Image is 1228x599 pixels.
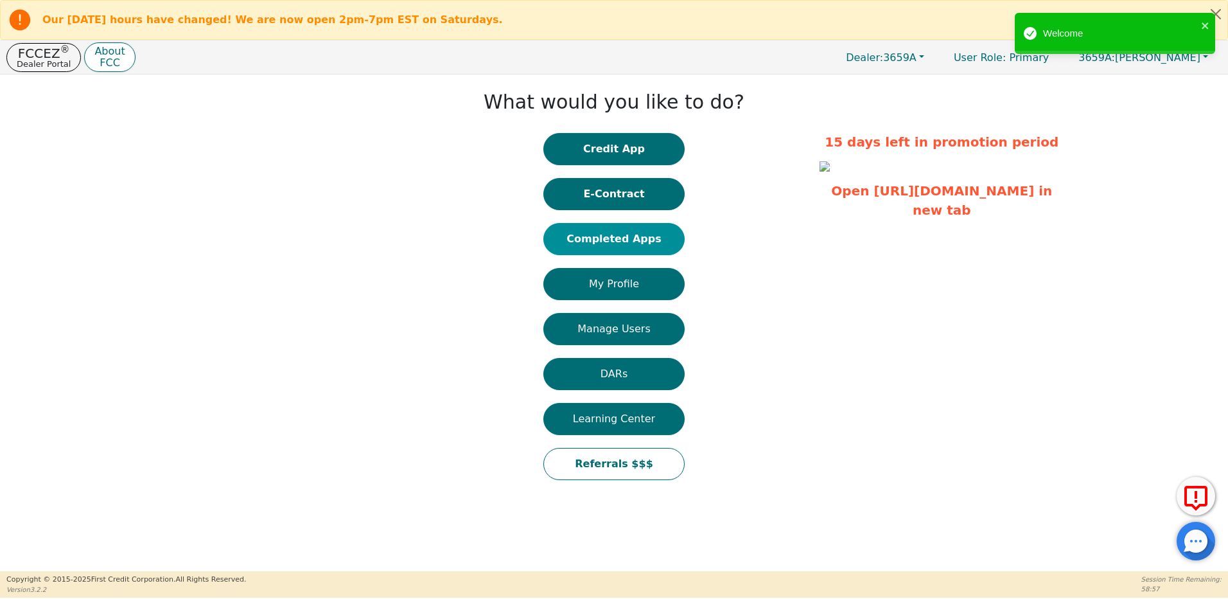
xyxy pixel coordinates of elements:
button: My Profile [543,268,685,300]
span: All Rights Reserved. [175,575,246,584]
p: Copyright © 2015- 2025 First Credit Corporation. [6,575,246,586]
p: FCCEZ [17,47,71,60]
p: 58:57 [1141,584,1222,594]
button: Manage Users [543,313,685,345]
p: FCC [94,58,125,68]
button: Dealer:3659A [832,48,938,67]
button: close [1201,18,1210,33]
button: FCCEZ®Dealer Portal [6,43,81,72]
p: About [94,46,125,57]
a: User Role: Primary [941,45,1062,70]
span: 3659A: [1078,51,1115,64]
button: E-Contract [543,178,685,210]
button: Learning Center [543,403,685,435]
b: Our [DATE] hours have changed! We are now open 2pm-7pm EST on Saturdays. [42,13,503,26]
div: Welcome [1043,26,1197,41]
p: 15 days left in promotion period [820,132,1064,152]
p: Dealer Portal [17,60,71,68]
h1: What would you like to do? [484,91,744,114]
button: Close alert [1204,1,1227,27]
span: Dealer: [846,51,883,64]
span: [PERSON_NAME] [1078,51,1200,64]
button: Credit App [543,133,685,165]
button: Referrals $$$ [543,448,685,480]
button: AboutFCC [84,42,135,73]
span: User Role : [954,51,1006,64]
button: Completed Apps [543,223,685,255]
p: Primary [941,45,1062,70]
p: Session Time Remaining: [1141,575,1222,584]
p: Version 3.2.2 [6,585,246,595]
span: 3659A [846,51,917,64]
button: DARs [543,358,685,390]
a: Open [URL][DOMAIN_NAME] in new tab [831,183,1052,218]
img: f6d08e1d-dc83-4e96-b0bb-6266ea17ddbe [820,161,830,172]
sup: ® [60,44,70,55]
button: Report Error to FCC [1177,477,1215,515]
